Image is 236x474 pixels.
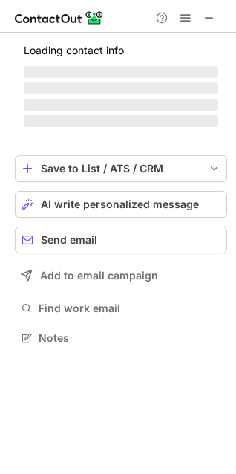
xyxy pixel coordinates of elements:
button: AI write personalized message [15,191,227,218]
img: ContactOut v5.3.10 [15,9,104,27]
span: ‌ [24,82,218,94]
span: ‌ [24,99,218,111]
span: Send email [41,234,97,246]
span: ‌ [24,66,218,78]
span: ‌ [24,115,218,127]
p: Loading contact info [24,45,218,56]
span: AI write personalized message [41,198,199,210]
span: Find work email [39,302,221,315]
button: Find work email [15,298,227,319]
button: Notes [15,328,227,348]
span: Notes [39,331,221,345]
button: save-profile-one-click [15,155,227,182]
button: Send email [15,227,227,253]
span: Add to email campaign [40,270,158,282]
button: Add to email campaign [15,262,227,289]
div: Save to List / ATS / CRM [41,163,201,175]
